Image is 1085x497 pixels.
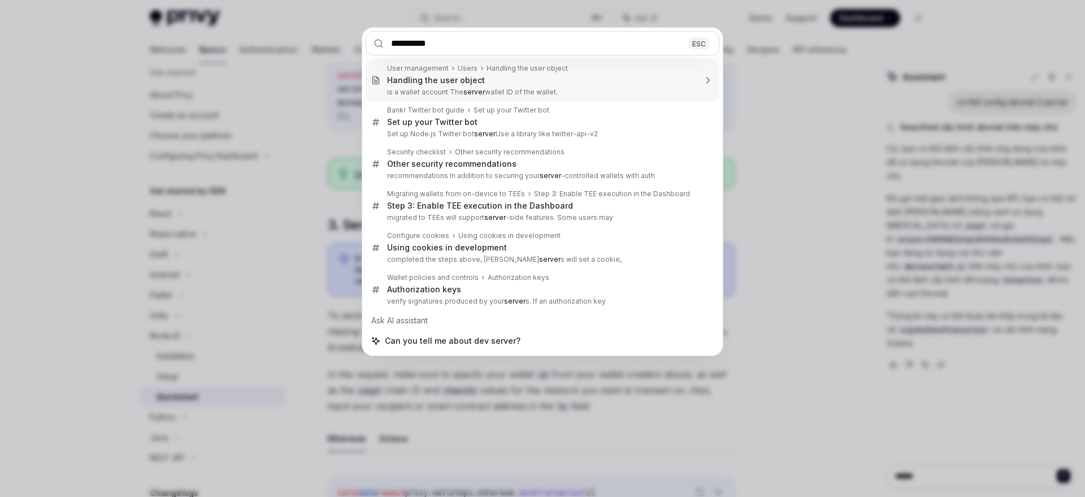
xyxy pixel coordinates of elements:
[387,117,478,127] div: Set up your Twitter bot
[540,171,561,180] b: server
[387,273,479,282] div: Wallet policies and controls
[504,297,526,305] b: server
[387,297,696,306] p: verify signatures produced by your s. If an authorization key
[387,284,461,295] div: Authorization keys
[458,64,478,73] div: Users
[387,213,696,222] p: migrated to TEEs will support -side features. Some users may
[487,64,568,73] div: Handling the user object
[387,129,696,139] p: Set up Node.js Twitter bot Use a library like twitter-api-v2
[455,148,565,157] div: Other security recommendations
[484,213,506,222] b: server
[463,88,485,96] b: server
[539,255,561,263] b: server
[387,231,449,240] div: Configure cookies
[387,106,465,115] div: Bankr Twitter bot guide
[387,201,573,211] div: Step 3: Enable TEE execution in the Dashboard
[387,148,446,157] div: Security checklist
[387,75,485,85] div: Handling the user object
[387,88,696,97] p: is a wallet account The wallet ID of the wallet.
[474,129,496,138] b: server
[534,189,690,198] div: Step 3: Enable TEE execution in the Dashboard
[387,171,696,180] p: recommendations In addition to securing your -controlled wallets with auth
[387,255,696,264] p: completed the steps above, [PERSON_NAME] s will set a cookie,
[474,106,549,115] div: Set up your Twitter bot
[488,273,549,282] div: Authorization keys
[387,243,507,253] div: Using cookies in development
[689,37,709,49] div: ESC
[387,189,525,198] div: Migrating wallets from on-device to TEEs
[366,310,719,331] div: Ask AI assistant
[387,64,449,73] div: User management
[387,159,517,169] div: Other security recommendations
[458,231,561,240] div: Using cookies in development
[385,335,520,347] span: Can you tell me about dev server?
